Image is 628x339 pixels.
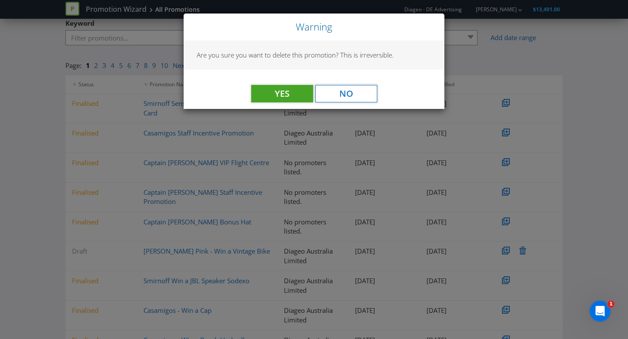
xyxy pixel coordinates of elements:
div: Close [184,14,444,41]
button: No [315,85,377,102]
div: Are you sure you want to delete this promotion? This is irreversible. [184,41,444,69]
span: Warning [296,20,332,34]
iframe: Intercom live chat [590,301,611,322]
span: 1 [608,301,614,308]
button: Yes [251,85,313,102]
